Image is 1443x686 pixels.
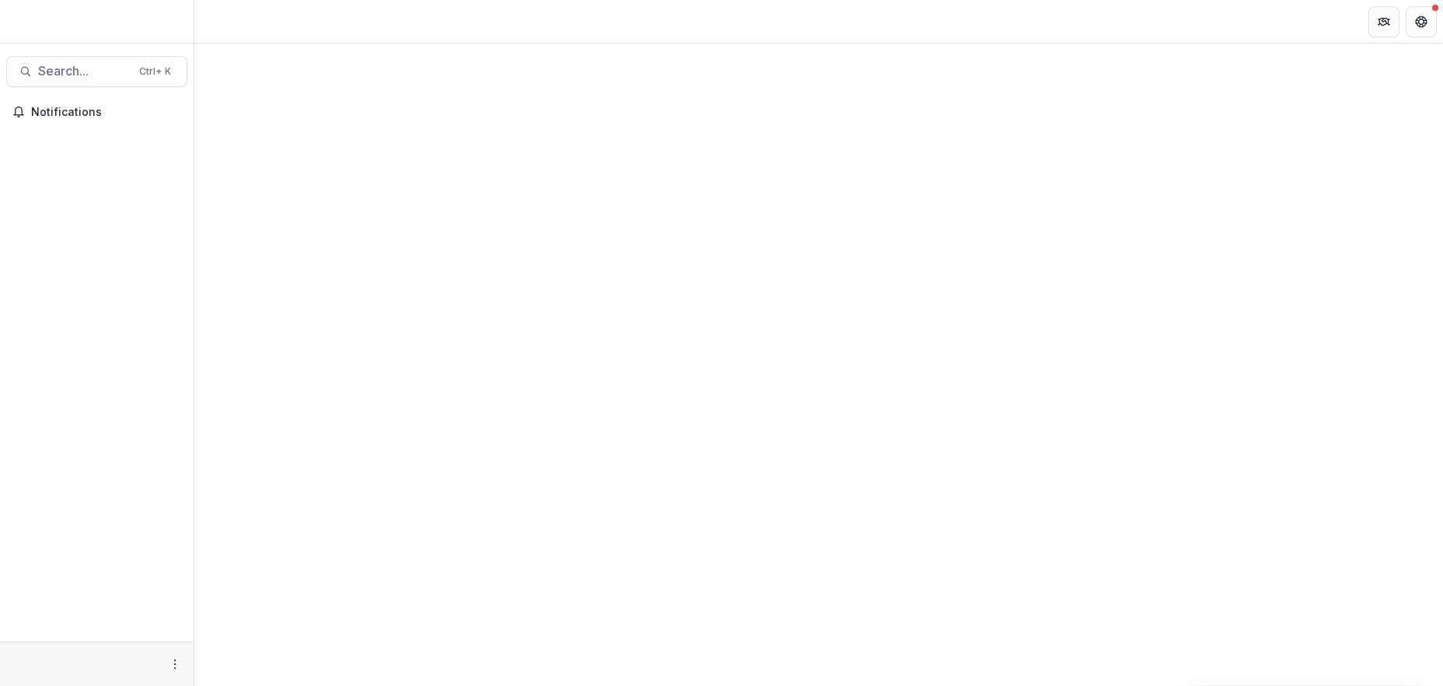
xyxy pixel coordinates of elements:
span: Notifications [31,106,181,119]
button: Search... [6,56,187,87]
button: Notifications [6,100,187,124]
span: Search... [38,64,130,79]
button: More [166,655,184,674]
nav: breadcrumb [201,10,267,33]
div: Ctrl + K [136,63,174,80]
button: Get Help [1406,6,1437,37]
button: Partners [1368,6,1399,37]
